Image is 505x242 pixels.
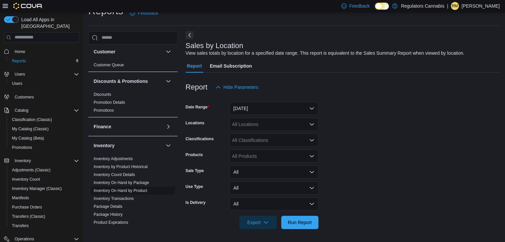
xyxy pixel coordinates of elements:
button: Home [1,47,82,56]
span: Inventory Count [9,175,79,183]
button: Inventory Manager (Classic) [7,184,82,193]
span: Hide Parameters [223,84,258,91]
span: My Catalog (Classic) [9,125,79,133]
a: Inventory On Hand by Product [94,188,147,193]
p: [PERSON_NAME] [462,2,500,10]
span: Promotions [9,144,79,151]
label: Products [186,152,203,157]
button: My Catalog (Beta) [7,134,82,143]
button: Finance [164,123,172,131]
button: Manifests [7,193,82,203]
a: Transfers [9,222,31,230]
input: Dark Mode [375,3,389,10]
span: Purchase Orders [9,203,79,211]
a: Package Details [94,204,123,209]
button: Inventory [12,157,34,165]
span: Purchase Orders [12,205,42,210]
button: Finance [94,123,163,130]
button: Customer [94,48,163,55]
span: Customers [15,94,34,100]
span: Adjustments (Classic) [9,166,79,174]
span: Customers [12,93,79,101]
span: Email Subscription [210,59,252,73]
span: Home [12,47,79,56]
a: Reports [9,57,29,65]
button: Classification (Classic) [7,115,82,124]
span: Users [12,70,79,78]
div: Discounts & Promotions [88,91,178,117]
button: Catalog [12,106,31,114]
button: Inventory Count [7,175,82,184]
a: Discounts [94,92,111,97]
a: Inventory Manager (Classic) [9,185,64,193]
a: Inventory Count Details [94,172,135,177]
span: Home [15,49,25,54]
button: Discounts & Promotions [94,78,163,85]
button: All [229,181,318,195]
a: Classification (Classic) [9,116,55,124]
span: My Catalog (Classic) [12,126,49,132]
span: Catalog [15,108,28,113]
span: Inventory [12,157,79,165]
img: Cova [13,3,43,9]
button: Catalog [1,106,82,115]
a: My Catalog (Classic) [9,125,51,133]
label: Classifications [186,136,214,142]
span: Inventory Transactions [94,196,134,201]
span: Inventory Manager (Classic) [12,186,62,191]
span: Export [243,216,273,229]
div: Customer [88,61,178,72]
span: Product Expirations [94,220,128,225]
span: Run Report [288,219,312,226]
button: Open list of options [309,153,314,159]
span: Customer Queue [94,62,124,68]
div: Rachel McLennan [451,2,459,10]
button: Users [12,70,28,78]
label: Is Delivery [186,200,206,205]
button: [DATE] [229,102,318,115]
span: Manifests [9,194,79,202]
a: Promotion Details [94,100,125,105]
span: Classification (Classic) [9,116,79,124]
h3: Customer [94,48,115,55]
span: Users [9,80,79,88]
p: | [447,2,448,10]
span: My Catalog (Beta) [12,136,44,141]
a: Package History [94,212,123,217]
span: Load All Apps in [GEOGRAPHIC_DATA] [19,16,79,30]
a: Transfers (Classic) [9,212,48,220]
span: Transfers (Classic) [12,214,45,219]
span: Inventory [15,158,31,163]
span: Transfers (Classic) [9,212,79,220]
span: Users [12,81,22,86]
span: Catalog [12,106,79,114]
button: Hide Parameters [213,81,261,94]
h3: Inventory [94,142,115,149]
span: Reports [9,57,79,65]
span: Report [187,59,202,73]
span: Feedback [349,3,370,9]
button: Users [1,70,82,79]
h3: Report [186,83,208,91]
span: Inventory On Hand by Package [94,180,149,185]
button: Next [186,31,194,39]
button: My Catalog (Classic) [7,124,82,134]
span: Inventory by Product Historical [94,164,148,169]
span: Classification (Classic) [12,117,52,122]
h3: Discounts & Promotions [94,78,148,85]
button: Customer [164,48,172,56]
a: Manifests [9,194,32,202]
a: Customers [12,93,37,101]
button: Open list of options [309,122,314,127]
a: Inventory Count [9,175,43,183]
button: Users [7,79,82,88]
a: Promotions [94,108,114,113]
span: Promotions [12,145,32,150]
div: View sales totals by location for a specified date range. This report is equivalent to the Sales ... [186,50,464,57]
